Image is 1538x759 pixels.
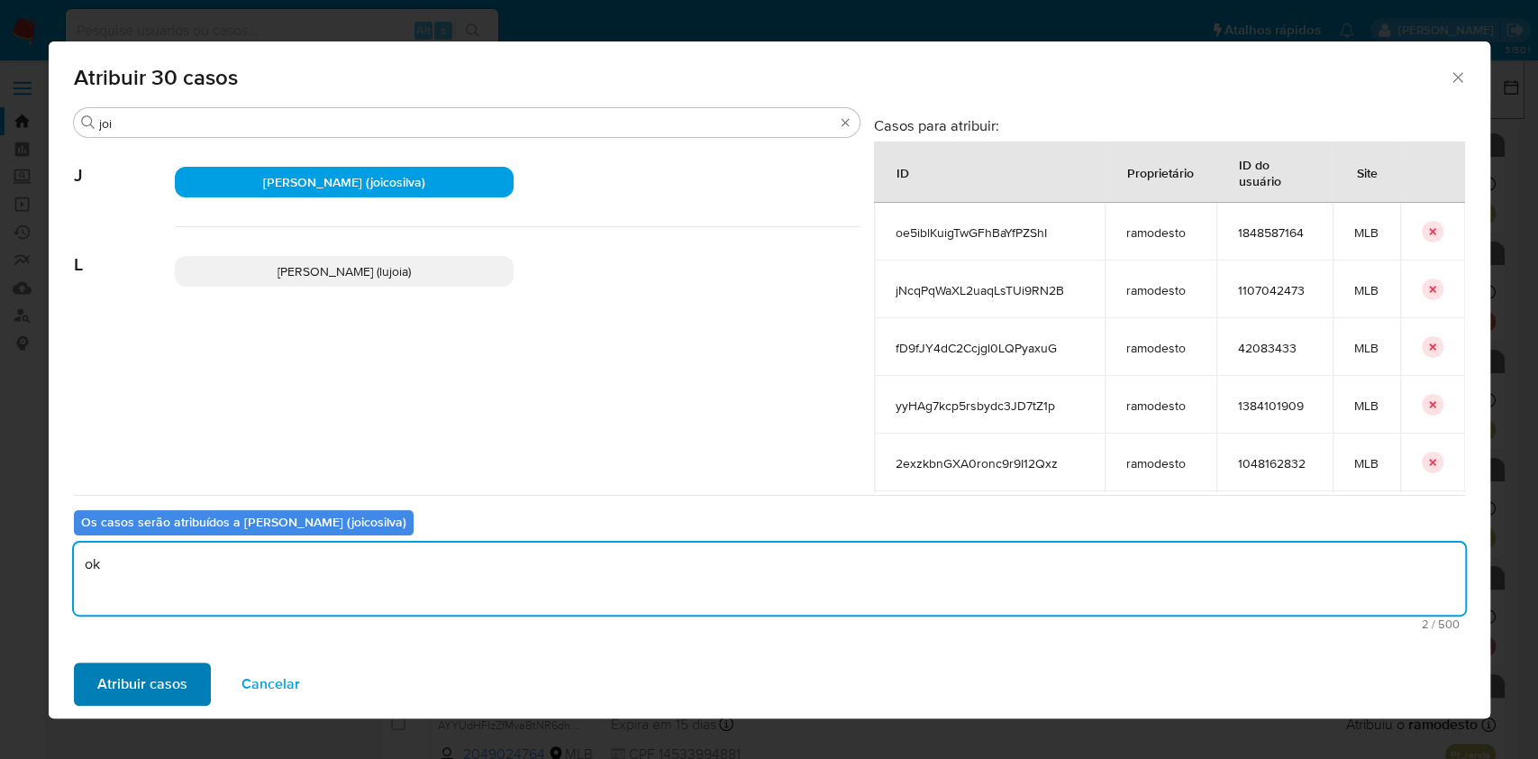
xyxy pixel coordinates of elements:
span: 42083433 [1238,340,1311,356]
span: [PERSON_NAME] (joicosilva) [263,173,425,191]
span: ramodesto [1126,224,1195,241]
div: ID do usuário [1217,142,1332,202]
b: Os casos serão atribuídos a [PERSON_NAME] (joicosilva) [81,513,406,531]
button: Borrar [838,115,852,130]
div: [PERSON_NAME] (joicosilva) [175,167,514,197]
span: MLB [1354,398,1379,414]
span: 1048162832 [1238,455,1311,471]
span: ramodesto [1126,340,1195,356]
span: Máximo 500 caracteres [79,618,1460,630]
span: 1848587164 [1238,224,1311,241]
span: yyHAg7kcp5rsbydc3JD7tZ1p [896,398,1083,414]
span: MLB [1354,340,1379,356]
h3: Casos para atribuir: [874,116,1465,134]
span: oe5iblKuigTwGFhBaYfPZShI [896,224,1083,241]
span: 1384101909 [1238,398,1311,414]
button: Buscar [81,115,96,130]
span: MLB [1354,282,1379,298]
div: assign-modal [49,41,1490,718]
button: icon-button [1422,394,1443,416]
span: 2exzkbnGXA0ronc9r9I12Qxz [896,455,1083,471]
span: ramodesto [1126,455,1195,471]
span: Cancelar [241,664,300,704]
span: 1107042473 [1238,282,1311,298]
div: Site [1335,151,1399,194]
span: ramodesto [1126,282,1195,298]
button: icon-button [1422,221,1443,242]
span: L [74,227,175,276]
button: icon-button [1422,336,1443,358]
span: jNcqPqWaXL2uaqLsTUi9RN2B [896,282,1083,298]
span: MLB [1354,224,1379,241]
button: icon-button [1422,452,1443,473]
span: Atribuir casos [97,664,187,704]
button: Atribuir casos [74,663,211,706]
span: [PERSON_NAME] (lujoia) [278,262,411,280]
span: fD9fJY4dC2Ccjgl0LQPyaxuG [896,340,1083,356]
span: MLB [1354,455,1379,471]
div: Proprietário [1106,151,1215,194]
div: [PERSON_NAME] (lujoia) [175,256,514,287]
span: ramodesto [1126,398,1195,414]
textarea: ok [74,543,1465,615]
span: Atribuir 30 casos [74,67,1450,88]
span: J [74,138,175,187]
div: ID [875,151,931,194]
button: icon-button [1422,279,1443,300]
button: Fechar a janela [1449,69,1465,85]
input: Analista de pesquisa [99,115,834,132]
button: Cancelar [218,663,323,706]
